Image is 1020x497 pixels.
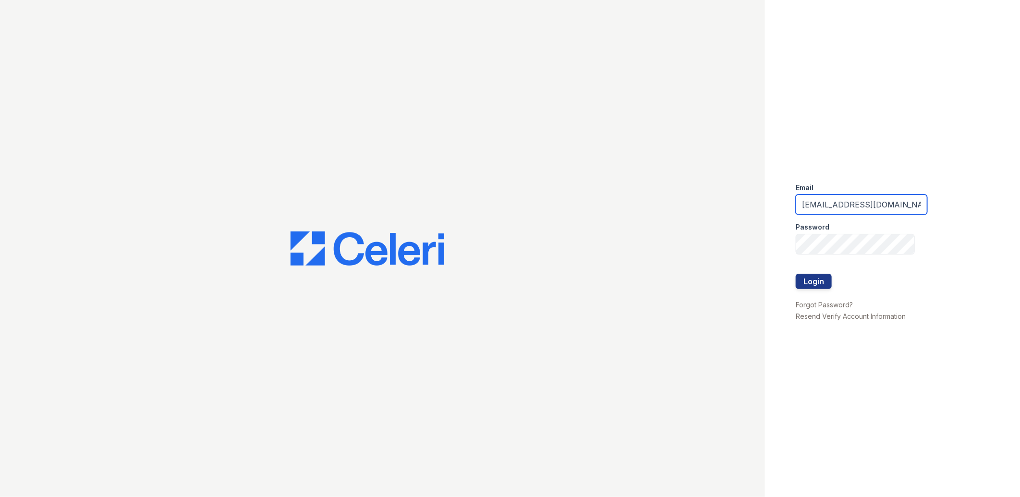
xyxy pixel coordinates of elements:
label: Password [796,222,829,232]
a: Forgot Password? [796,301,853,309]
button: Login [796,274,832,289]
a: Resend Verify Account Information [796,312,906,320]
label: Email [796,183,814,193]
img: CE_Logo_Blue-a8612792a0a2168367f1c8372b55b34899dd931a85d93a1a3d3e32e68fde9ad4.png [291,231,444,266]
